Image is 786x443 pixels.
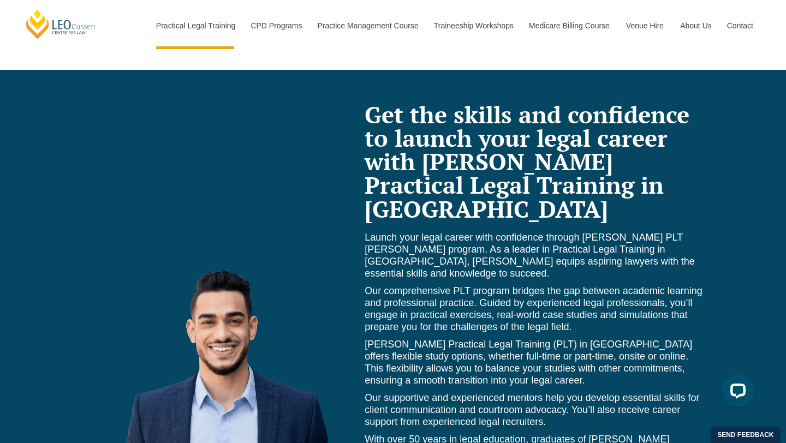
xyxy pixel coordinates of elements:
[521,2,618,49] a: Medicare Billing Course
[242,2,309,49] a: CPD Programs
[618,2,672,49] a: Venue Hire
[365,231,704,279] p: Launch your legal career with confidence through [PERSON_NAME] PLT [PERSON_NAME] program. As a le...
[713,370,759,416] iframe: LiveChat chat widget
[365,392,704,428] p: Our supportive and experienced mentors help you develop essential skills for client communication...
[672,2,719,49] a: About Us
[426,2,521,49] a: Traineeship Workshops
[309,2,426,49] a: Practice Management Course
[365,338,704,386] p: [PERSON_NAME] Practical Legal Training (PLT) in [GEOGRAPHIC_DATA] offers flexible study options, ...
[365,285,704,333] p: Our comprehensive PLT program bridges the gap between academic learning and professional practice...
[365,103,704,220] h2: Get the skills and confidence to launch your legal career with [PERSON_NAME] Practical Legal Trai...
[148,2,243,49] a: Practical Legal Training
[719,2,761,49] a: Contact
[25,9,97,40] a: [PERSON_NAME] Centre for Law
